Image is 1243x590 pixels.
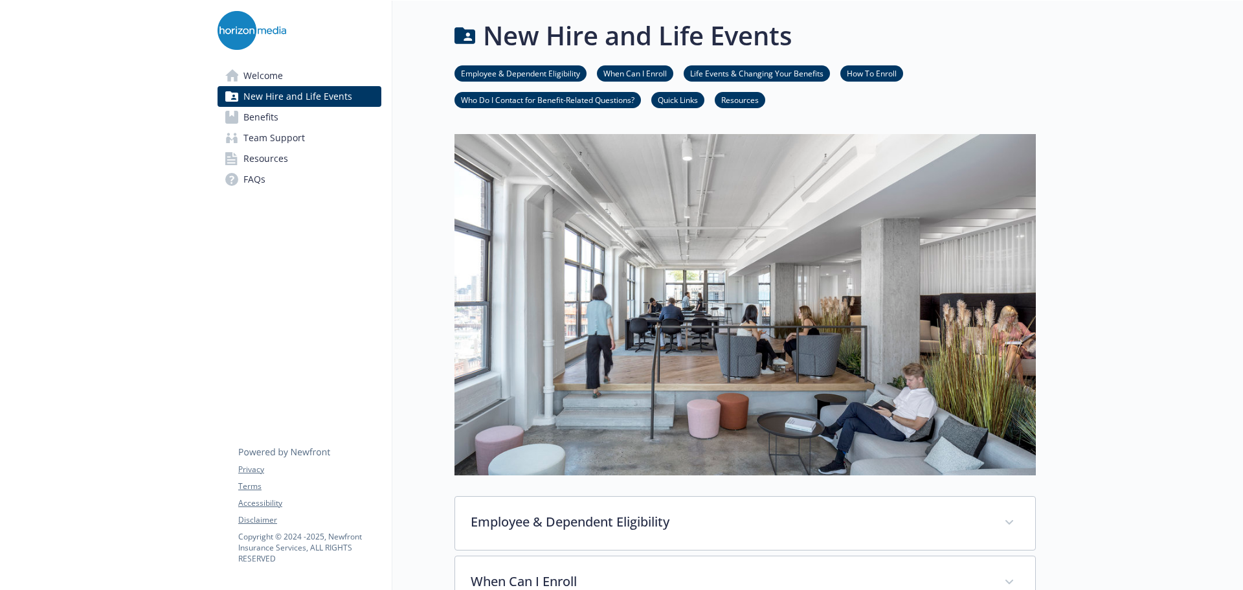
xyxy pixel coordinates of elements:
a: Privacy [238,464,381,475]
p: Employee & Dependent Eligibility [471,512,989,532]
a: Accessibility [238,497,381,509]
span: Team Support [243,128,305,148]
a: New Hire and Life Events [218,86,381,107]
span: Welcome [243,65,283,86]
span: New Hire and Life Events [243,86,352,107]
a: Welcome [218,65,381,86]
a: Resources [218,148,381,169]
a: Terms [238,481,381,492]
span: Resources [243,148,288,169]
p: Copyright © 2024 - 2025 , Newfront Insurance Services, ALL RIGHTS RESERVED [238,531,381,564]
a: Life Events & Changing Your Benefits [684,67,830,79]
a: When Can I Enroll [597,67,673,79]
span: FAQs [243,169,265,190]
a: Employee & Dependent Eligibility [454,67,587,79]
div: Employee & Dependent Eligibility [455,497,1035,550]
h1: New Hire and Life Events [483,16,792,55]
span: Benefits [243,107,278,128]
a: Resources [715,93,765,106]
a: Team Support [218,128,381,148]
a: Who Do I Contact for Benefit-Related Questions? [454,93,641,106]
a: Disclaimer [238,514,381,526]
a: FAQs [218,169,381,190]
a: Quick Links [651,93,704,106]
a: How To Enroll [840,67,903,79]
a: Benefits [218,107,381,128]
img: new hire page banner [454,134,1036,475]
